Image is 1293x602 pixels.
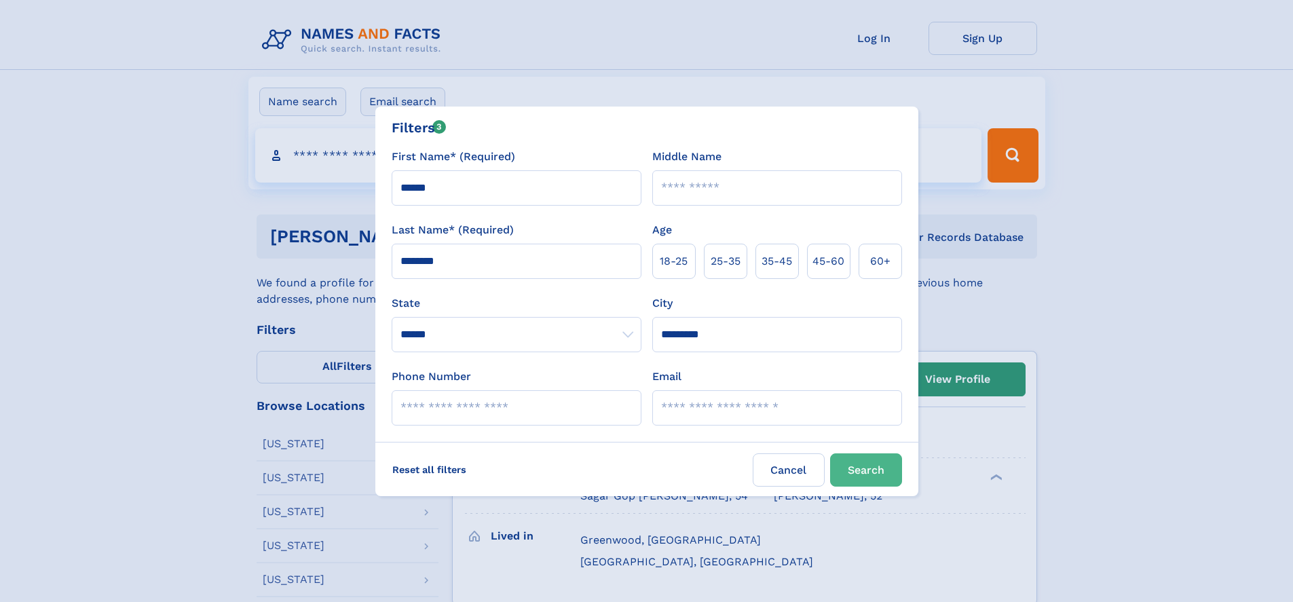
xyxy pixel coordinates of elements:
[830,453,902,487] button: Search
[812,253,844,269] span: 45‑60
[762,253,792,269] span: 35‑45
[753,453,825,487] label: Cancel
[660,253,688,269] span: 18‑25
[392,149,515,165] label: First Name* (Required)
[870,253,891,269] span: 60+
[652,222,672,238] label: Age
[652,149,722,165] label: Middle Name
[392,222,514,238] label: Last Name* (Required)
[383,453,475,486] label: Reset all filters
[392,369,471,385] label: Phone Number
[652,369,681,385] label: Email
[652,295,673,312] label: City
[392,295,641,312] label: State
[711,253,741,269] span: 25‑35
[392,117,447,138] div: Filters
